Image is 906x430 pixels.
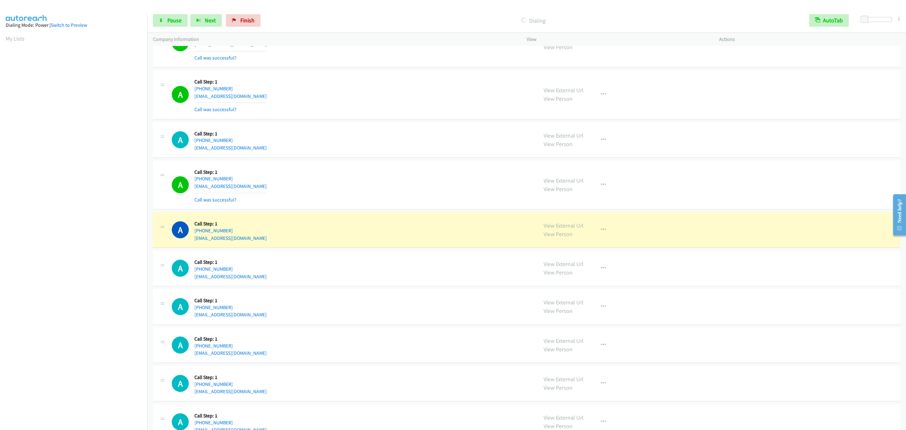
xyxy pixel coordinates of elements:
[172,221,189,238] h1: A
[6,35,25,42] a: My Lists
[544,230,573,238] a: View Person
[51,22,87,28] a: Switch to Preview
[544,376,584,383] a: View External Url
[194,274,267,280] a: [EMAIL_ADDRESS][DOMAIN_NAME]
[153,14,187,27] a: Pause
[240,17,254,24] span: Finish
[194,312,267,318] a: [EMAIL_ADDRESS][DOMAIN_NAME]
[544,132,584,139] a: View External Url
[898,14,900,23] div: 1
[194,137,233,143] a: [PHONE_NUMBER]
[194,41,267,47] a: [EMAIL_ADDRESS][DOMAIN_NAME]
[544,95,573,102] a: View Person
[190,14,222,27] button: Next
[719,36,900,43] p: Actions
[172,298,189,315] h1: A
[194,106,237,112] a: Call was successful?
[194,259,267,265] h5: Call Step: 1
[194,388,267,394] a: [EMAIL_ADDRESS][DOMAIN_NAME]
[194,197,237,203] a: Call was successful?
[172,86,189,103] h1: A
[544,307,573,314] a: View Person
[172,260,189,277] div: The call is yet to be attempted
[194,221,267,227] h5: Call Step: 1
[194,131,267,137] h5: Call Step: 1
[544,384,573,391] a: View Person
[544,222,584,229] a: View External Url
[194,350,267,356] a: [EMAIL_ADDRESS][DOMAIN_NAME]
[544,346,573,353] a: View Person
[544,299,584,306] a: View External Url
[544,43,573,51] a: View Person
[544,260,584,268] a: View External Url
[194,413,267,419] h5: Call Step: 1
[527,36,708,43] p: View
[194,343,233,349] a: [PHONE_NUMBER]
[194,55,237,61] a: Call was successful?
[544,269,573,276] a: View Person
[194,79,267,85] h5: Call Step: 1
[172,375,189,392] h1: A
[194,381,233,387] a: [PHONE_NUMBER]
[194,297,267,304] h5: Call Step: 1
[194,169,267,175] h5: Call Step: 1
[544,185,573,193] a: View Person
[544,337,584,344] a: View External Url
[194,183,267,189] a: [EMAIL_ADDRESS][DOMAIN_NAME]
[194,266,233,272] a: [PHONE_NUMBER]
[172,337,189,354] h1: A
[172,298,189,315] div: The call is yet to be attempted
[809,14,849,27] button: AutoTab
[194,176,233,182] a: [PHONE_NUMBER]
[888,190,906,240] iframe: Resource Center
[172,375,189,392] div: The call is yet to be attempted
[194,86,233,92] a: [PHONE_NUMBER]
[226,14,260,27] a: Finish
[167,17,182,24] span: Pause
[194,145,267,151] a: [EMAIL_ADDRESS][DOMAIN_NAME]
[6,48,147,348] iframe: To enrich screen reader interactions, please activate Accessibility in Grammarly extension settings
[544,140,573,148] a: View Person
[194,336,267,342] h5: Call Step: 1
[194,304,233,310] a: [PHONE_NUMBER]
[194,93,267,99] a: [EMAIL_ADDRESS][DOMAIN_NAME]
[6,21,142,29] div: Dialing Mode: Power |
[194,228,233,234] a: [PHONE_NUMBER]
[544,422,573,430] a: View Person
[205,17,216,24] span: Next
[544,414,584,421] a: View External Url
[194,235,267,241] a: [EMAIL_ADDRESS][DOMAIN_NAME]
[544,87,584,94] a: View External Url
[172,337,189,354] div: The call is yet to be attempted
[269,16,798,25] p: Dialing
[172,131,189,148] h1: A
[194,374,267,381] h5: Call Step: 1
[544,177,584,184] a: View External Url
[153,36,515,43] p: Company Information
[172,260,189,277] h1: A
[194,420,233,426] a: [PHONE_NUMBER]
[172,176,189,193] h1: A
